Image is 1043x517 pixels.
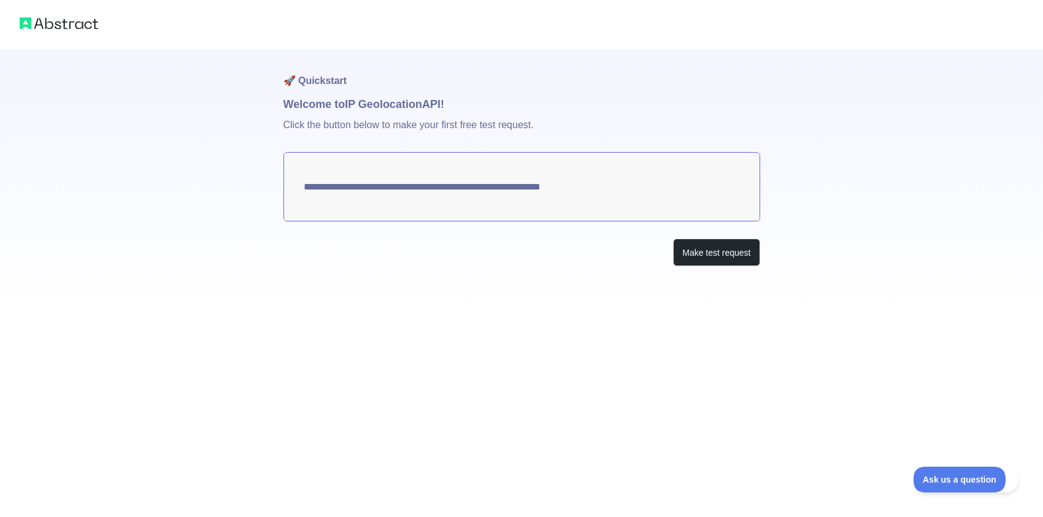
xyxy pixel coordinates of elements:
iframe: Toggle Customer Support [914,467,1018,492]
h1: Welcome to IP Geolocation API! [283,96,760,113]
button: Make test request [673,239,760,266]
p: Click the button below to make your first free test request. [283,113,760,152]
h1: 🚀 Quickstart [283,49,760,96]
img: Abstract logo [20,15,98,32]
